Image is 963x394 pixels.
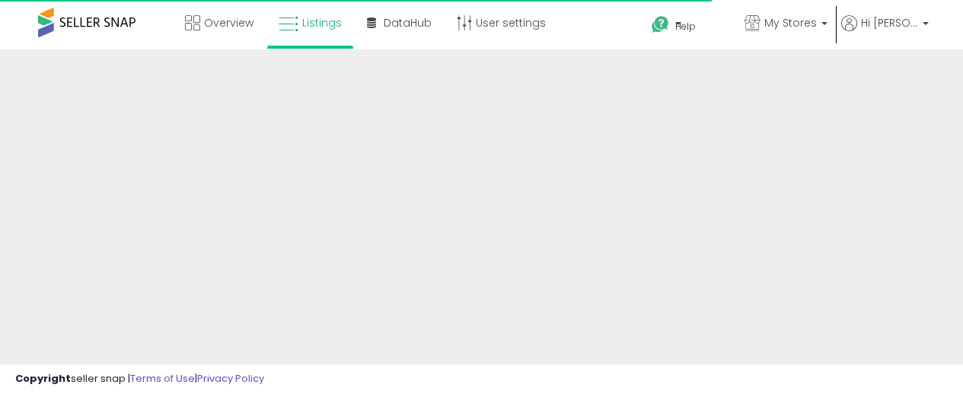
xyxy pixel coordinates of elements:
[861,15,918,30] span: Hi [PERSON_NAME]
[841,15,929,49] a: Hi [PERSON_NAME]
[764,15,817,30] span: My Stores
[130,371,195,386] a: Terms of Use
[15,371,71,386] strong: Copyright
[15,372,264,386] div: seller snap | |
[384,15,432,30] span: DataHub
[197,371,264,386] a: Privacy Policy
[204,15,254,30] span: Overview
[651,15,670,34] i: Get Help
[639,4,731,49] a: Help
[302,15,342,30] span: Listings
[675,20,696,33] span: Help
